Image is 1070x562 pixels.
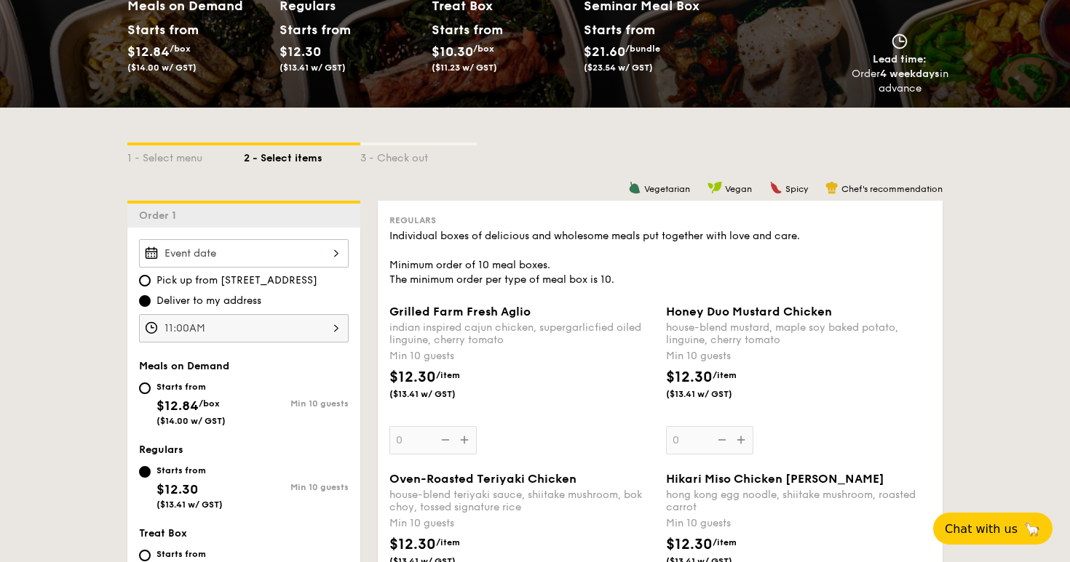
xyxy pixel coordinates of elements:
input: Starts from$12.84/box($14.00 w/ GST)Min 10 guests [139,382,151,394]
span: 🦙 [1023,521,1041,537]
span: Oven-Roasted Teriyaki Chicken [389,472,576,486]
span: Order 1 [139,209,182,222]
span: /box [199,398,220,409]
span: $12.30 [280,44,321,60]
span: Regulars [139,443,183,456]
span: ($23.54 w/ GST) [584,63,653,73]
div: Starts from [584,19,654,41]
span: ($13.41 w/ GST) [666,388,765,400]
span: Vegetarian [644,184,690,194]
span: $21.60 [584,44,625,60]
span: Vegan [725,184,752,194]
span: /item [436,537,460,547]
span: /item [713,537,737,547]
input: Event time [139,314,349,342]
span: Treat Box [139,527,187,539]
span: $12.30 [666,536,713,553]
div: Min 10 guests [244,482,349,492]
div: Starts from [156,548,222,560]
span: /item [436,370,460,380]
span: Honey Duo Mustard Chicken [666,305,832,318]
span: /item [713,370,737,380]
div: Starts from [156,465,223,476]
span: ($13.41 w/ GST) [280,63,346,73]
div: Min 10 guests [666,349,931,364]
div: Starts from [280,19,344,41]
div: Starts from [156,381,226,393]
span: $12.30 [666,369,713,386]
button: Chat with us🦙 [933,513,1053,545]
input: Deliver to my address [139,295,151,307]
span: Regulars [389,215,436,225]
span: $12.84 [156,398,199,414]
div: 1 - Select menu [127,145,244,166]
span: Deliver to my address [156,294,261,308]
span: Lead time: [873,53,927,65]
span: ($13.41 w/ GST) [156,499,223,510]
span: Pick up from [STREET_ADDRESS] [156,273,317,288]
span: $12.30 [156,481,198,497]
span: ($14.00 w/ GST) [127,63,197,73]
div: 2 - Select items [244,145,360,166]
span: Spicy [785,184,808,194]
div: Min 10 guests [389,349,654,364]
div: Min 10 guests [389,516,654,531]
div: house-blend teriyaki sauce, shiitake mushroom, bok choy, tossed signature rice [389,489,654,513]
img: icon-chef-hat.a58ddaea.svg [825,181,839,194]
div: Individual boxes of delicious and wholesome meals put together with love and care. Minimum order ... [389,229,931,287]
span: $12.30 [389,369,436,386]
span: $12.30 [389,536,436,553]
img: icon-vegan.f8ff3823.svg [708,181,722,194]
div: Min 10 guests [666,516,931,531]
input: Starts from$12.30($13.41 w/ GST)Min 10 guests [139,466,151,478]
div: house-blend mustard, maple soy baked potato, linguine, cherry tomato [666,321,931,346]
span: Chat with us [945,522,1018,536]
div: Starts from [432,19,496,41]
span: Meals on Demand [139,360,229,372]
img: icon-vegetarian.fe4039eb.svg [628,181,641,194]
span: $10.30 [432,44,473,60]
span: Hikari Miso Chicken [PERSON_NAME] [666,472,884,486]
div: Order in advance [851,67,948,96]
input: Event date [139,239,349,268]
span: ($14.00 w/ GST) [156,416,226,426]
input: Pick up from [STREET_ADDRESS] [139,275,151,286]
span: /box [170,44,191,54]
div: 3 - Check out [360,145,477,166]
span: ($13.41 w/ GST) [389,388,488,400]
span: /box [473,44,494,54]
span: Grilled Farm Fresh Aglio [389,305,531,318]
div: Min 10 guests [244,398,349,409]
div: hong kong egg noodle, shiitake mushroom, roasted carrot [666,489,931,513]
span: ($11.23 w/ GST) [432,63,497,73]
strong: 4 weekdays [880,68,940,80]
span: Chef's recommendation [841,184,943,194]
div: Starts from [127,19,192,41]
span: /bundle [625,44,660,54]
span: $12.84 [127,44,170,60]
div: indian inspired cajun chicken, supergarlicfied oiled linguine, cherry tomato [389,321,654,346]
img: icon-clock.2db775ea.svg [889,33,911,49]
input: Starts from$10.30/box($11.23 w/ GST)Min 10 guests [139,550,151,561]
img: icon-spicy.37a8142b.svg [769,181,782,194]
